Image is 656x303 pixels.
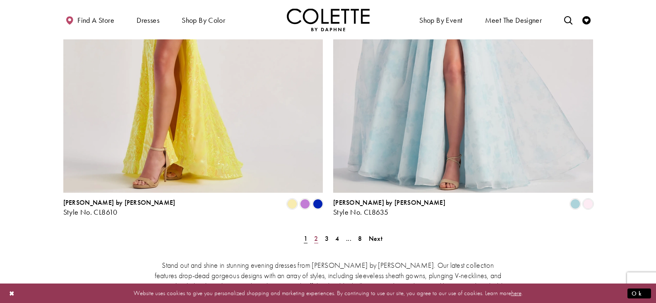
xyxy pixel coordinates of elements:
[356,233,364,245] a: Page 8
[63,198,175,207] span: [PERSON_NAME] by [PERSON_NAME]
[562,8,574,31] a: Toggle search
[312,233,320,245] a: Page 2
[60,288,596,299] p: Website uses cookies to give you personalized shopping and marketing experiences. By continuing t...
[287,199,297,209] i: Sunshine
[583,199,593,209] i: Light Pink
[135,8,161,31] span: Dresses
[333,207,388,217] span: Style No. CL8635
[369,234,382,243] span: Next
[333,198,445,207] span: [PERSON_NAME] by [PERSON_NAME]
[335,234,339,243] span: 4
[325,234,329,243] span: 3
[182,16,225,24] span: Shop by color
[333,199,445,216] div: Colette by Daphne Style No. CL8635
[301,233,310,245] span: Current Page
[63,207,118,217] span: Style No. CL8610
[322,233,331,245] a: Page 3
[180,8,227,31] span: Shop by color
[5,286,19,301] button: Close Dialog
[344,233,354,245] a: ...
[627,288,651,298] button: Submit Dialog
[419,16,462,24] span: Shop By Event
[485,16,542,24] span: Meet the designer
[137,16,159,24] span: Dresses
[358,234,362,243] span: 8
[570,199,580,209] i: Sky Blue
[511,289,521,297] a: here
[417,8,464,31] span: Shop By Event
[333,233,341,245] a: Page 4
[580,8,593,31] a: Check Wishlist
[287,8,370,31] img: Colette by Daphne
[483,8,544,31] a: Meet the designer
[313,199,323,209] i: Royal Blue
[63,199,175,216] div: Colette by Daphne Style No. CL8610
[366,233,385,245] a: Next Page
[63,8,116,31] a: Find a store
[300,199,310,209] i: Orchid
[346,234,351,243] span: ...
[304,234,308,243] span: 1
[287,8,370,31] a: Visit Home Page
[77,16,114,24] span: Find a store
[314,234,318,243] span: 2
